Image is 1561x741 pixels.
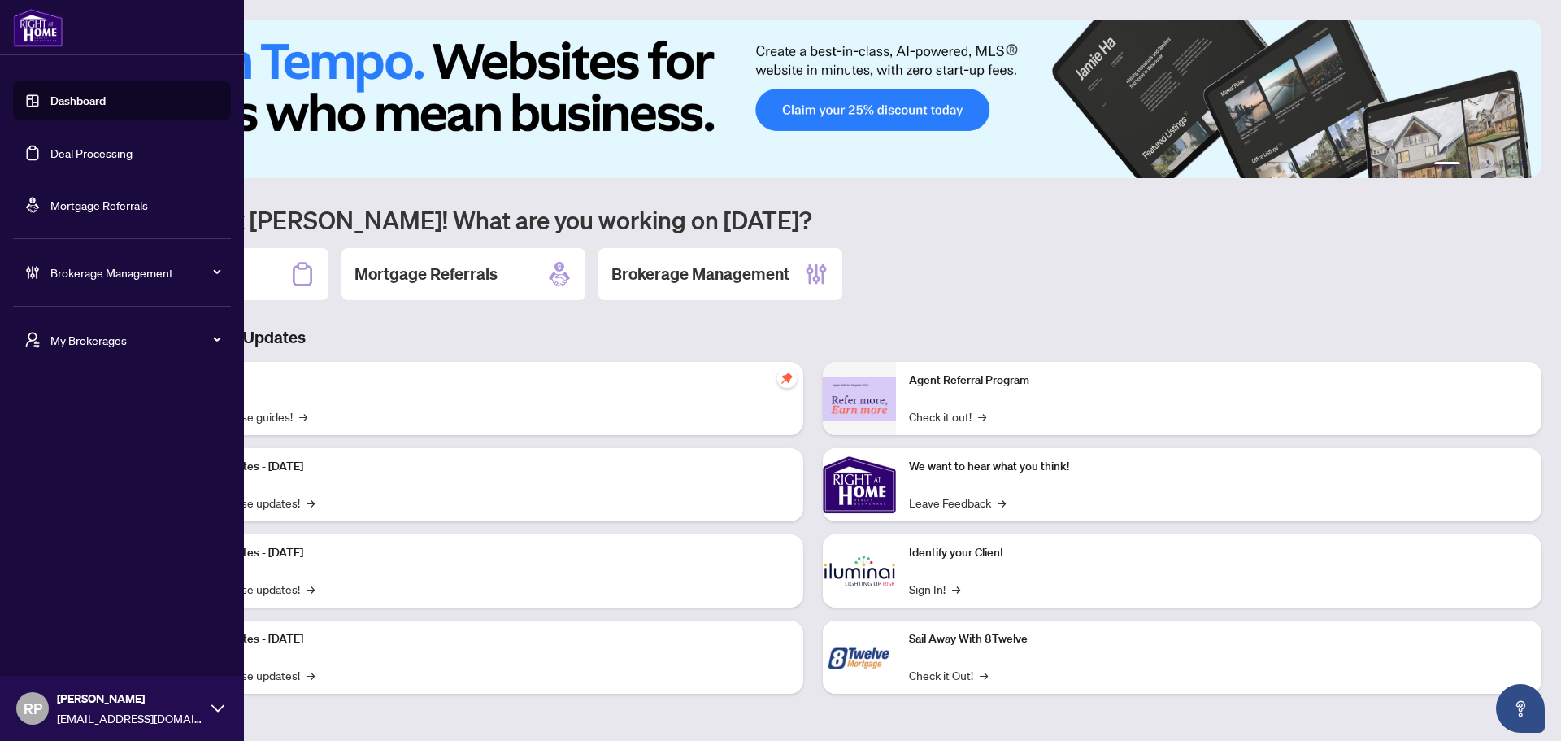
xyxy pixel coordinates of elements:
span: My Brokerages [50,331,220,349]
p: We want to hear what you think! [909,458,1528,476]
a: Deal Processing [50,146,133,160]
span: user-switch [24,332,41,348]
button: 5 [1506,162,1512,168]
button: 3 [1480,162,1486,168]
img: Sail Away With 8Twelve [823,621,896,694]
span: → [998,494,1006,512]
img: Identify your Client [823,534,896,608]
button: Open asap [1496,684,1545,733]
button: 1 [1434,162,1460,168]
h2: Mortgage Referrals [354,263,498,286]
a: Check it Out!→ [909,666,988,684]
p: Agent Referral Program [909,372,1528,390]
h1: Welcome back [PERSON_NAME]! What are you working on [DATE]? [85,204,1541,235]
p: Sail Away With 8Twelve [909,630,1528,648]
span: → [980,666,988,684]
span: → [299,408,307,425]
a: Leave Feedback→ [909,494,1006,512]
span: → [307,666,315,684]
p: Platform Updates - [DATE] [171,458,790,476]
button: 6 [1519,162,1525,168]
span: Brokerage Management [50,264,220,281]
p: Self-Help [171,372,790,390]
span: → [307,580,315,598]
button: 2 [1467,162,1473,168]
span: → [978,408,986,425]
p: Platform Updates - [DATE] [171,630,790,648]
h2: Brokerage Management [611,263,789,286]
img: Slide 0 [85,20,1541,178]
span: [EMAIL_ADDRESS][DOMAIN_NAME] [57,709,203,727]
h3: Brokerage & Industry Updates [85,326,1541,349]
span: → [307,494,315,512]
span: → [952,580,960,598]
button: 4 [1493,162,1499,168]
a: Mortgage Referrals [50,198,148,212]
a: Dashboard [50,94,106,108]
a: Sign In!→ [909,580,960,598]
span: [PERSON_NAME] [57,690,203,708]
p: Platform Updates - [DATE] [171,544,790,562]
img: Agent Referral Program [823,377,896,421]
p: Identify your Client [909,544,1528,562]
span: RP [24,697,42,720]
img: logo [13,8,63,47]
a: Check it out!→ [909,408,986,425]
span: pushpin [777,368,797,388]
img: We want to hear what you think! [823,448,896,521]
